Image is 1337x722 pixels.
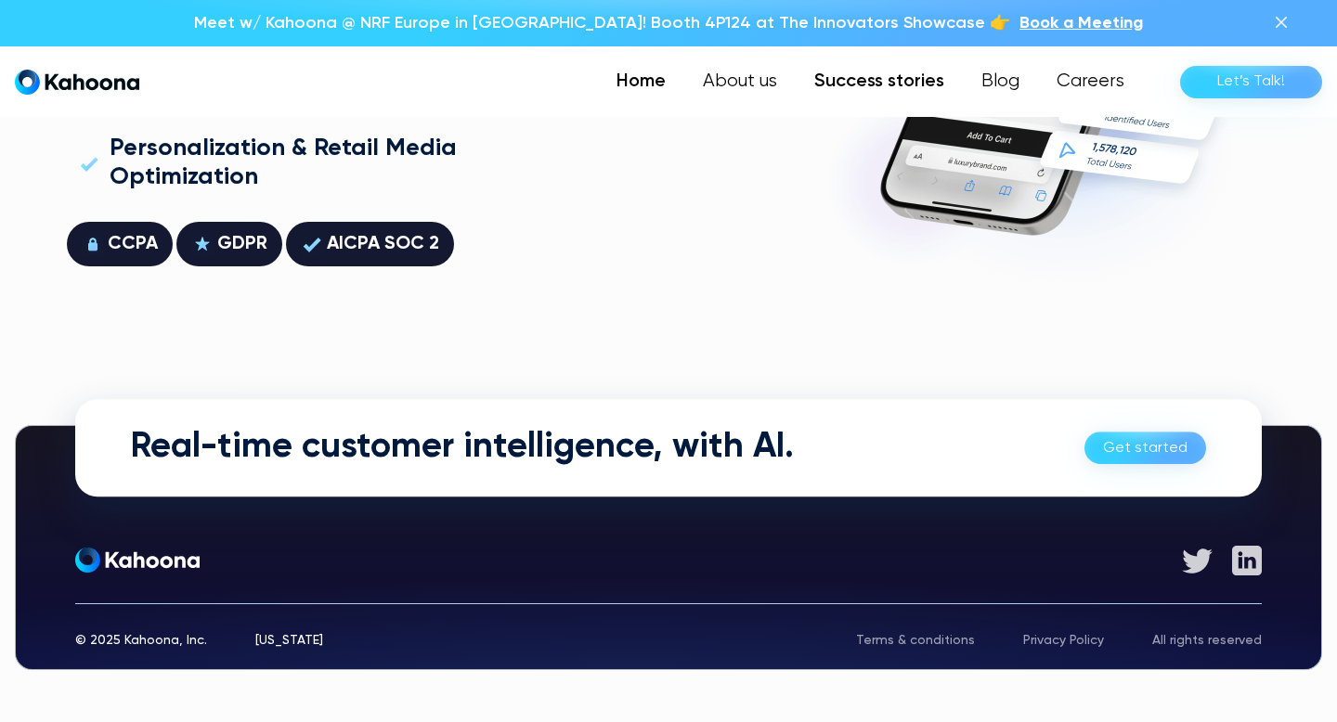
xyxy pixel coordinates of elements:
[1019,15,1143,32] span: Book a Meeting
[1038,63,1143,100] a: Careers
[684,63,796,100] a: About us
[856,634,975,647] a: Terms & conditions
[963,63,1038,100] a: Blog
[15,69,139,96] a: home
[1152,634,1262,647] div: All rights reserved
[327,229,439,259] div: AICPA SOC 2
[194,11,1010,35] p: Meet w/ Kahoona @ NRF Europe in [GEOGRAPHIC_DATA]! Booth 4P124 at The Innovators Showcase 👉
[796,63,963,100] a: Success stories
[131,427,794,470] h2: Real-time customer intelligence, with AI.
[255,634,323,647] div: [US_STATE]
[1180,66,1322,98] a: Let’s Talk!
[1023,634,1104,647] a: Privacy Policy
[108,229,158,259] div: CCPA
[1019,11,1143,35] a: Book a Meeting
[598,63,684,100] a: Home
[217,229,267,259] div: GDPR
[1217,67,1285,97] div: Let’s Talk!
[75,634,207,647] div: © 2025 Kahoona, Inc.
[1084,432,1206,464] a: Get started
[110,135,528,192] div: Personalization & Retail Media Optimization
